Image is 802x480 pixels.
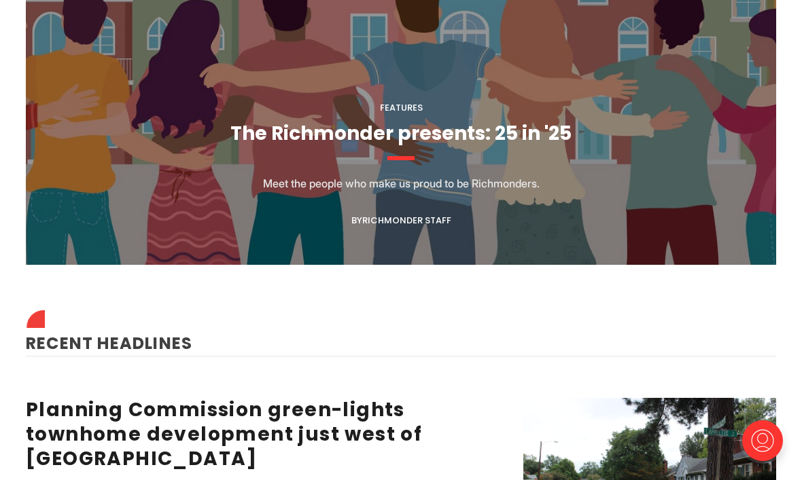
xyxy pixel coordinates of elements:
[230,120,572,147] a: The Richmonder presents: 25 in '25
[731,413,802,480] iframe: portal-trigger
[362,214,451,227] a: Richmonder Staff
[380,101,423,114] a: Features
[263,175,540,191] p: Meet the people who make us proud to be Richmonders.
[26,314,776,356] h2: Recent Headlines
[351,215,451,225] div: By
[26,396,422,472] a: Planning Commission green-lights townhome development just west of [GEOGRAPHIC_DATA]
